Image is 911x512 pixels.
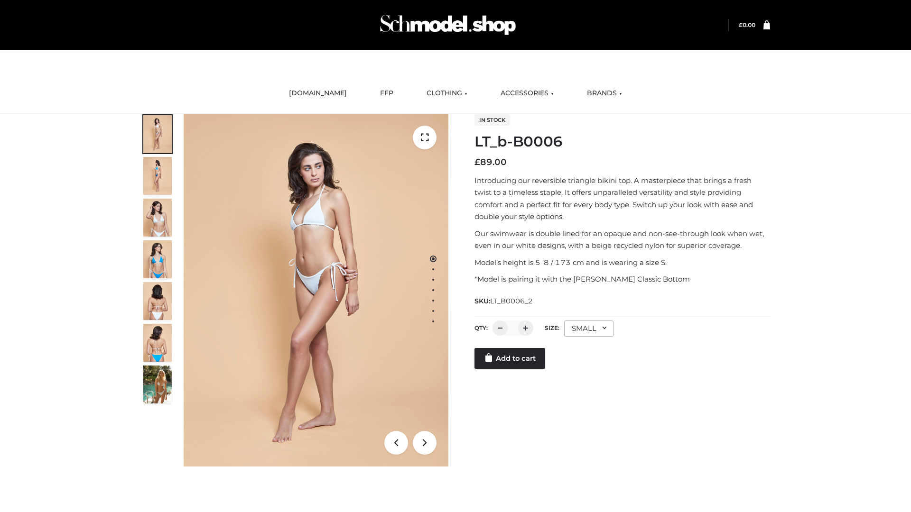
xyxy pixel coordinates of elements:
[143,199,172,237] img: ArielClassicBikiniTop_CloudNine_AzureSky_OW114ECO_3-scaled.jpg
[143,240,172,278] img: ArielClassicBikiniTop_CloudNine_AzureSky_OW114ECO_4-scaled.jpg
[143,324,172,362] img: ArielClassicBikiniTop_CloudNine_AzureSky_OW114ECO_8-scaled.jpg
[282,83,354,104] a: [DOMAIN_NAME]
[739,21,755,28] bdi: 0.00
[419,83,474,104] a: CLOTHING
[493,83,561,104] a: ACCESSORIES
[373,83,400,104] a: FFP
[377,6,519,44] img: Schmodel Admin 964
[474,174,770,223] p: Introducing our reversible triangle bikini top. A masterpiece that brings a fresh twist to a time...
[474,273,770,285] p: *Model is pairing it with the [PERSON_NAME] Classic Bottom
[184,114,448,466] img: LT_b-B0006
[474,133,770,150] h1: LT_b-B0006
[545,324,559,331] label: Size:
[474,256,770,269] p: Model’s height is 5 ‘8 / 173 cm and is wearing a size S.
[143,157,172,195] img: ArielClassicBikiniTop_CloudNine_AzureSky_OW114ECO_2-scaled.jpg
[739,21,755,28] a: £0.00
[564,320,614,337] div: SMALL
[143,115,172,153] img: ArielClassicBikiniTop_CloudNine_AzureSky_OW114ECO_1-scaled.jpg
[490,297,533,305] span: LT_B0006_2
[474,295,534,307] span: SKU:
[474,348,545,369] a: Add to cart
[580,83,629,104] a: BRANDS
[474,157,507,167] bdi: 89.00
[474,157,480,167] span: £
[143,366,172,403] img: Arieltop_CloudNine_AzureSky2.jpg
[474,114,510,126] span: In stock
[474,228,770,252] p: Our swimwear is double lined for an opaque and non-see-through look when wet, even in our white d...
[143,282,172,320] img: ArielClassicBikiniTop_CloudNine_AzureSky_OW114ECO_7-scaled.jpg
[474,324,488,331] label: QTY:
[739,21,743,28] span: £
